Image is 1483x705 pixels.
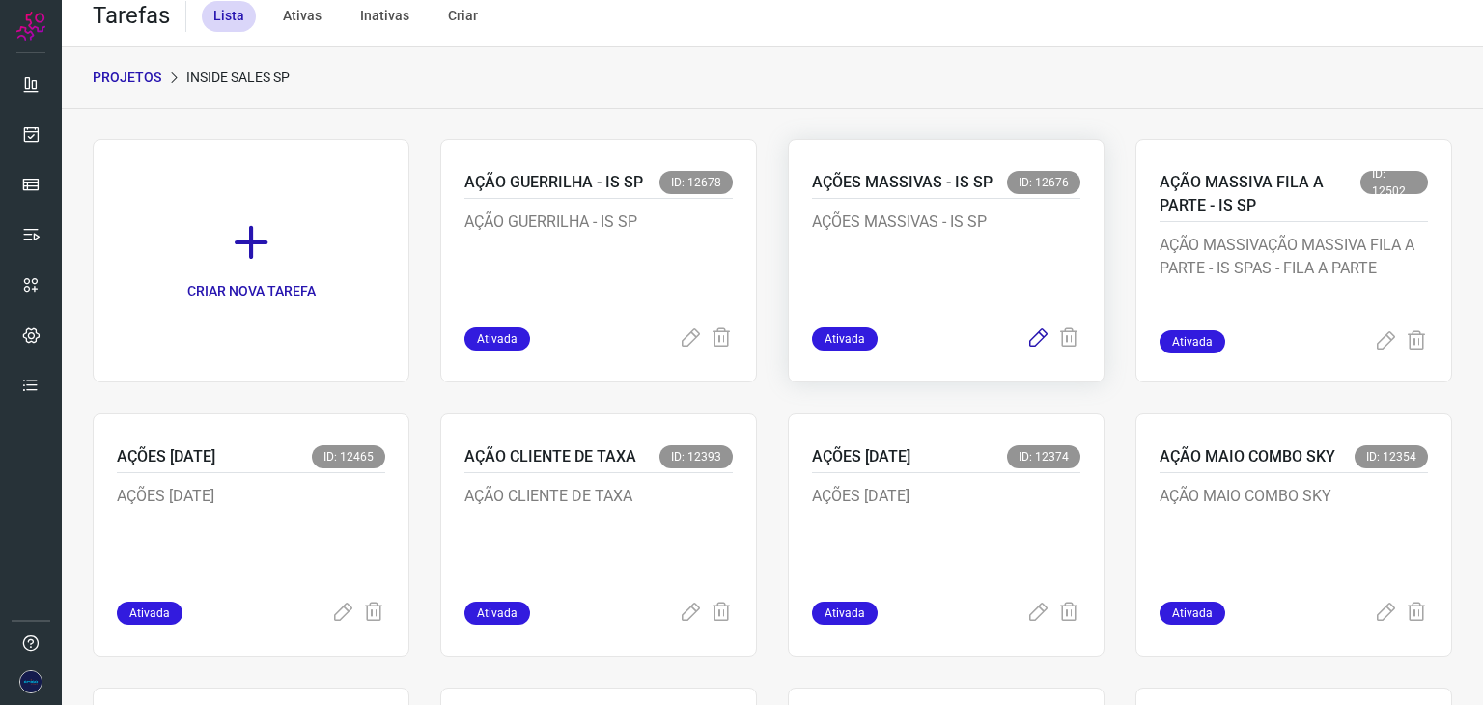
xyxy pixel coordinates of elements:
p: AÇÕES [DATE] [812,485,1080,581]
span: ID: 12676 [1007,171,1080,194]
p: AÇÕES [DATE] [117,445,215,468]
img: Logo [16,12,45,41]
span: ID: 12354 [1355,445,1428,468]
p: AÇÃO GUERRILHA - IS SP [464,211,733,307]
p: AÇÕES MASSIVAS - IS SP [812,171,993,194]
span: Ativada [464,602,530,625]
p: AÇÃO GUERRILHA - IS SP [464,171,643,194]
span: Ativada [464,327,530,351]
span: ID: 12465 [312,445,385,468]
span: Ativada [1160,330,1225,353]
span: Ativada [812,327,878,351]
span: ID: 12502 [1360,171,1428,194]
p: AÇÃO CLIENTE DE TAXA [464,445,636,468]
div: Criar [436,1,490,32]
span: ID: 12374 [1007,445,1080,468]
p: AÇÕES [DATE] [117,485,385,581]
p: INSIDE SALES SP [186,68,290,88]
p: AÇÕES [DATE] [812,445,910,468]
span: ID: 12393 [659,445,733,468]
span: Ativada [1160,602,1225,625]
img: 67a33756c898f9af781d84244988c28e.png [19,670,42,693]
span: ID: 12678 [659,171,733,194]
p: AÇÕES MASSIVAS - IS SP [812,211,1080,307]
h2: Tarefas [93,2,170,30]
p: AÇÃO CLIENTE DE TAXA [464,485,733,581]
p: AÇÃO MAIO COMBO SKY [1160,485,1428,581]
div: Ativas [271,1,333,32]
p: AÇÃO MASSIVA FILA A PARTE - IS SP [1160,171,1360,217]
div: Lista [202,1,256,32]
a: CRIAR NOVA TAREFA [93,139,409,382]
span: Ativada [812,602,878,625]
p: AÇÃO MAIO COMBO SKY [1160,445,1335,468]
p: CRIAR NOVA TAREFA [187,281,316,301]
p: PROJETOS [93,68,161,88]
span: Ativada [117,602,182,625]
div: Inativas [349,1,421,32]
p: AÇÃO MASSIVAÇÃO MASSIVA FILA A PARTE - IS SPAS - FILA A PARTE [1160,234,1428,330]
